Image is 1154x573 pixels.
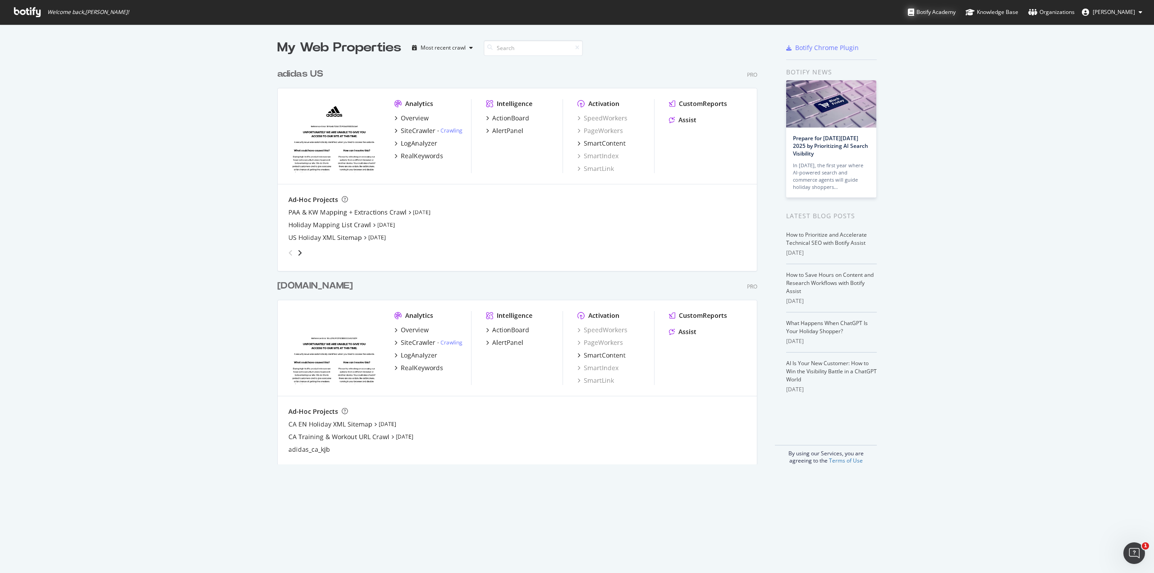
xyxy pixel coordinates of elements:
[277,57,765,464] div: grid
[1123,542,1145,564] iframe: Intercom live chat
[577,351,626,360] a: SmartContent
[368,234,386,241] a: [DATE]
[829,457,863,464] a: Terms of Use
[277,68,323,81] div: adidas US
[669,115,696,124] a: Assist
[584,139,626,148] div: SmartContent
[1093,8,1135,16] span: Kavit Vichhivora
[786,271,874,295] a: How to Save Hours on Content and Research Workflows with Botify Assist
[277,280,357,293] a: [DOMAIN_NAME]
[288,195,338,204] div: Ad-Hoc Projects
[394,126,463,135] a: SiteCrawler- Crawling
[288,208,407,217] a: PAA & KW Mapping + Extractions Crawl
[966,8,1018,17] div: Knowledge Base
[793,162,870,191] div: In [DATE], the first year where AI-powered search and commerce agents will guide holiday shoppers…
[678,115,696,124] div: Assist
[486,338,523,347] a: AlertPanel
[577,325,627,335] a: SpeedWorkers
[786,359,877,383] a: AI Is Your New Customer: How to Win the Visibility Battle in a ChatGPT World
[405,99,433,108] div: Analytics
[588,311,619,320] div: Activation
[288,233,362,242] a: US Holiday XML Sitemap
[440,339,463,346] a: Crawling
[492,325,529,335] div: ActionBoard
[1075,5,1149,19] button: [PERSON_NAME]
[786,319,868,335] a: What Happens When ChatGPT Is Your Holiday Shopper?
[747,71,757,78] div: Pro
[497,311,532,320] div: Intelligence
[421,45,466,50] div: Most recent crawl
[577,338,623,347] a: PageWorkers
[492,126,523,135] div: AlertPanel
[288,220,371,229] a: Holiday Mapping List Crawl
[394,338,463,347] a: SiteCrawler- Crawling
[669,99,727,108] a: CustomReports
[394,139,437,148] a: LogAnalyzer
[440,127,463,134] a: Crawling
[484,40,583,56] input: Search
[786,231,867,247] a: How to Prioritize and Accelerate Technical SEO with Botify Assist
[577,363,618,372] a: SmartIndex
[908,8,956,17] div: Botify Academy
[577,126,623,135] a: PageWorkers
[394,114,429,123] a: Overview
[577,164,614,173] a: SmartLink
[394,151,443,160] a: RealKeywords
[1028,8,1075,17] div: Organizations
[408,41,476,55] button: Most recent crawl
[288,420,372,429] a: CA EN Holiday XML Sitemap
[1142,542,1149,550] span: 1
[669,311,727,320] a: CustomReports
[394,325,429,335] a: Overview
[577,114,627,123] a: SpeedWorkers
[786,67,877,77] div: Botify news
[405,311,433,320] div: Analytics
[288,311,380,384] img: adidas.ca
[401,114,429,123] div: Overview
[297,248,303,257] div: angle-right
[401,325,429,335] div: Overview
[795,43,859,52] div: Botify Chrome Plugin
[288,407,338,416] div: Ad-Hoc Projects
[486,114,529,123] a: ActionBoard
[577,151,618,160] a: SmartIndex
[747,283,757,290] div: Pro
[679,99,727,108] div: CustomReports
[379,420,396,428] a: [DATE]
[497,99,532,108] div: Intelligence
[786,337,877,345] div: [DATE]
[492,114,529,123] div: ActionBoard
[285,246,297,260] div: angle-left
[288,432,389,441] a: CA Training & Workout URL Crawl
[47,9,129,16] span: Welcome back, [PERSON_NAME] !
[277,39,401,57] div: My Web Properties
[786,211,877,221] div: Latest Blog Posts
[669,327,696,336] a: Assist
[588,99,619,108] div: Activation
[401,363,443,372] div: RealKeywords
[401,351,437,360] div: LogAnalyzer
[786,43,859,52] a: Botify Chrome Plugin
[394,351,437,360] a: LogAnalyzer
[678,327,696,336] div: Assist
[786,80,876,128] img: Prepare for Black Friday 2025 by Prioritizing AI Search Visibility
[277,68,327,81] a: adidas US
[577,139,626,148] a: SmartContent
[288,445,330,454] div: adidas_ca_kjb
[786,249,877,257] div: [DATE]
[437,339,463,346] div: -
[401,126,435,135] div: SiteCrawler
[577,376,614,385] div: SmartLink
[277,280,353,293] div: [DOMAIN_NAME]
[401,151,443,160] div: RealKeywords
[377,221,395,229] a: [DATE]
